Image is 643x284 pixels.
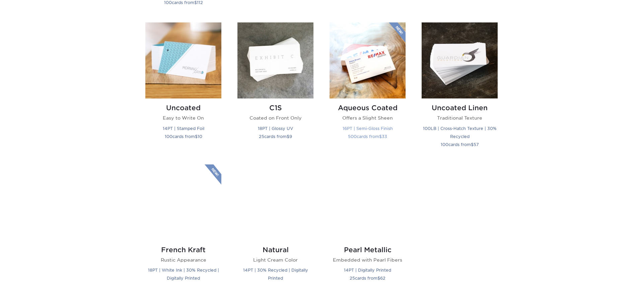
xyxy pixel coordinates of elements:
p: Easy to Write On [145,115,221,121]
span: $ [377,276,380,281]
small: 100LB | Cross-Hatch Texture | 30% Recycled [423,126,497,139]
small: 14PT | Stamped Foil [163,126,204,131]
span: $ [287,134,289,139]
span: $ [379,134,382,139]
small: 16PT | Semi-Gloss Finish [343,126,393,131]
h2: French Kraft [145,246,221,254]
a: C1S Business Cards C1S Coated on Front Only 18PT | Glossy UV 25cards from$9 [237,22,313,156]
small: 14PT | Digitally Printed [344,268,391,273]
p: Offers a Slight Sheen [330,115,406,121]
span: 100 [441,142,448,147]
a: Uncoated Linen Business Cards Uncoated Linen Traditional Texture 100LB | Cross-Hatch Texture | 30... [422,22,498,156]
small: 18PT | White Ink | 30% Recycled | Digitally Printed [148,268,219,281]
span: 25 [259,134,264,139]
img: Uncoated Linen Business Cards [422,22,498,98]
span: 57 [474,142,479,147]
img: New Product [205,164,221,185]
span: 9 [289,134,292,139]
small: cards from [348,134,387,139]
img: Natural Business Cards [237,164,313,240]
h2: Natural [237,246,313,254]
span: 33 [382,134,387,139]
h2: Aqueous Coated [330,104,406,112]
span: $ [471,142,474,147]
img: Aqueous Coated Business Cards [330,22,406,98]
span: $ [195,134,198,139]
span: 500 [348,134,357,139]
img: Uncoated Business Cards [145,22,221,98]
h2: Pearl Metallic [330,246,406,254]
p: Light Cream Color [237,257,313,263]
small: 18PT | Glossy UV [258,126,293,131]
span: 100 [165,134,172,139]
img: Pearl Metallic Business Cards [330,164,406,240]
h2: Uncoated Linen [422,104,498,112]
p: Rustic Appearance [145,257,221,263]
h2: C1S [237,104,313,112]
a: Aqueous Coated Business Cards Aqueous Coated Offers a Slight Sheen 16PT | Semi-Gloss Finish 500ca... [330,22,406,156]
span: 25 [350,276,355,281]
img: C1S Business Cards [237,22,313,98]
small: 14PT | 30% Recycled | Digitally Printed [243,268,308,281]
span: 10 [198,134,202,139]
small: cards from [441,142,479,147]
h2: Uncoated [145,104,221,112]
small: cards from [165,134,202,139]
p: Coated on Front Only [237,115,313,121]
small: cards from [259,134,292,139]
p: Traditional Texture [422,115,498,121]
small: cards from [350,276,385,281]
img: New Product [389,22,406,43]
img: French Kraft Business Cards [145,164,221,240]
a: Uncoated Business Cards Uncoated Easy to Write On 14PT | Stamped Foil 100cards from$10 [145,22,221,156]
p: Embedded with Pearl Fibers [330,257,406,263]
span: 62 [380,276,385,281]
